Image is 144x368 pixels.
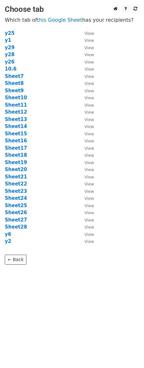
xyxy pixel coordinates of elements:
small: View [84,74,94,79]
strong: y26 [5,59,15,65]
a: View [78,195,94,201]
small: View [84,117,94,122]
a: View [78,124,94,129]
strong: Sheet7 [5,73,24,79]
a: View [78,45,94,50]
small: View [84,218,94,222]
a: View [78,160,94,165]
a: View [78,145,94,151]
strong: Sheet20 [5,167,27,172]
a: this Google Sheet [37,17,82,23]
a: View [78,138,94,144]
a: Sheet15 [5,131,27,137]
small: View [84,203,94,208]
small: View [84,45,94,50]
a: y25 [5,30,15,36]
a: y6 [5,231,11,237]
small: View [84,110,94,115]
a: View [78,203,94,208]
small: View [84,38,94,43]
a: Sheet10 [5,95,27,101]
a: Sheet22 [5,181,27,187]
a: View [78,152,94,158]
strong: Sheet18 [5,152,27,158]
a: View [78,116,94,122]
a: y1 [5,37,11,43]
a: Sheet21 [5,174,27,180]
a: Sheet23 [5,188,27,194]
a: View [78,231,94,237]
small: View [84,95,94,100]
a: y2 [5,238,11,244]
a: View [78,95,94,101]
a: View [78,73,94,79]
a: Sheet26 [5,210,27,215]
a: View [78,174,94,180]
small: View [84,131,94,136]
a: View [78,181,94,187]
small: View [84,60,94,64]
small: View [84,175,94,179]
a: Sheet17 [5,145,27,151]
strong: y29 [5,45,15,50]
small: View [84,124,94,129]
a: View [78,59,94,65]
small: View [84,67,94,71]
a: View [78,131,94,137]
a: Sheet12 [5,109,27,115]
small: View [84,52,94,57]
a: ← Back [5,255,26,265]
small: View [84,182,94,186]
a: View [78,217,94,223]
small: View [84,139,94,143]
a: View [78,37,94,43]
a: View [78,224,94,230]
a: Sheet24 [5,195,27,201]
a: Sheet11 [5,102,27,108]
small: View [84,31,94,36]
a: View [78,88,94,94]
a: Sheet28 [5,224,27,230]
a: y28 [5,52,15,57]
a: View [78,102,94,108]
a: View [78,188,94,194]
small: View [84,81,94,86]
a: 10.6 [5,66,17,72]
small: View [84,196,94,201]
a: Sheet13 [5,116,27,122]
small: View [84,232,94,237]
a: View [78,30,94,36]
a: Sheet14 [5,124,27,129]
a: View [78,52,94,57]
a: Sheet27 [5,217,27,223]
a: View [78,238,94,244]
small: View [84,153,94,158]
a: Sheet19 [5,160,27,165]
a: Sheet8 [5,80,24,86]
a: View [78,80,94,86]
small: View [84,239,94,244]
a: Sheet16 [5,138,27,144]
a: View [78,210,94,215]
small: View [84,210,94,215]
a: Sheet9 [5,88,24,94]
